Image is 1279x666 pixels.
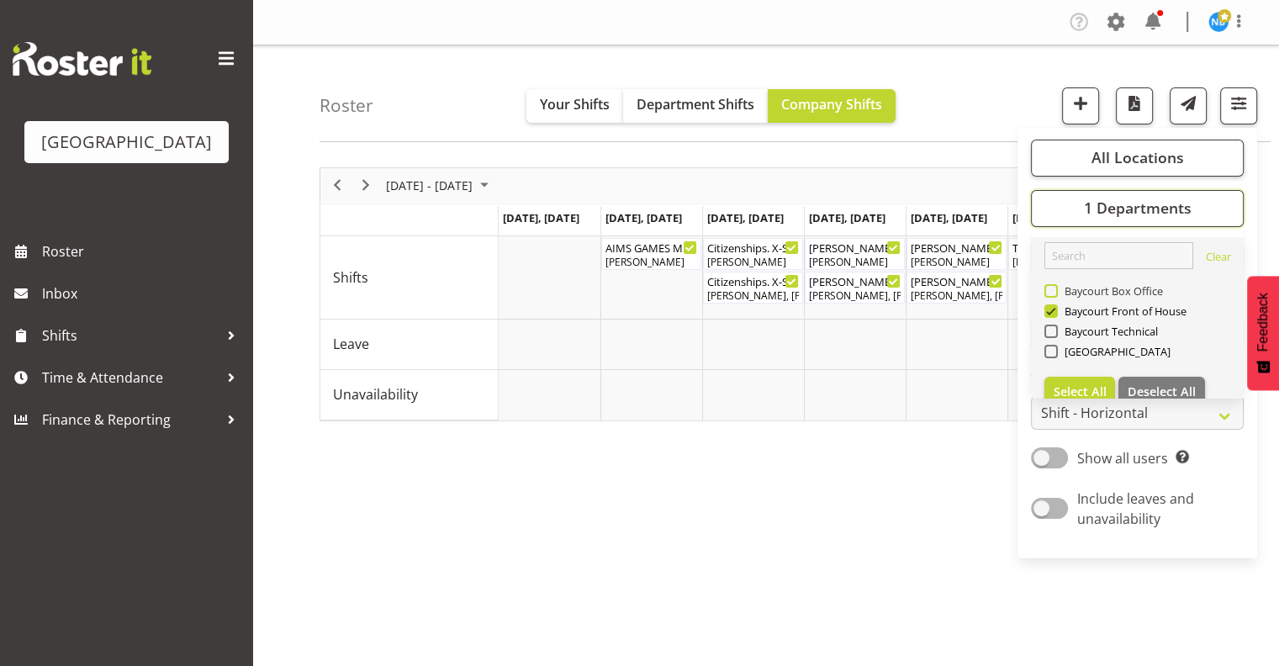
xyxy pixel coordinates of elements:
[42,239,244,264] span: Roster
[1058,345,1171,358] span: [GEOGRAPHIC_DATA]
[605,210,682,225] span: [DATE], [DATE]
[805,238,905,270] div: Shifts"s event - Kevin Bloody Wilson FOHM shift Begin From Thursday, September 4, 2025 at 6:00:00...
[911,272,1002,289] div: [PERSON_NAME] Bloody [PERSON_NAME] ( )
[320,167,1212,421] div: Timeline Week of September 1, 2025
[707,288,799,304] div: [PERSON_NAME], [PERSON_NAME], [PERSON_NAME]
[351,168,380,203] div: next period
[906,238,1007,270] div: Shifts"s event - Kevin Bloody Wilson FOHM shift Begin From Friday, September 5, 2025 at 6:00:00 P...
[781,95,882,114] span: Company Shifts
[320,320,499,370] td: Leave resource
[1247,276,1279,390] button: Feedback - Show survey
[707,210,784,225] span: [DATE], [DATE]
[605,255,697,270] div: [PERSON_NAME]
[1255,293,1271,351] span: Feedback
[326,175,349,196] button: Previous
[1077,449,1168,468] span: Show all users
[605,239,697,256] div: AIMS GAMES Movie Night (backup venue) Cargo Shed ( )
[768,89,896,123] button: Company Shifts
[1206,249,1231,269] a: Clear
[383,175,496,196] button: August 2025
[1083,198,1191,218] span: 1 Departments
[355,175,378,196] button: Next
[703,238,803,270] div: Shifts"s event - Citizenships. X-Space. FOHM Begin From Wednesday, September 3, 2025 at 8:30:00 A...
[1170,87,1207,124] button: Send a list of all shifts for the selected filtered period to all rostered employees.
[1031,190,1244,227] button: 1 Departments
[540,95,610,114] span: Your Shifts
[503,210,579,225] span: [DATE], [DATE]
[42,365,219,390] span: Time & Attendance
[906,272,1007,304] div: Shifts"s event - Kevin Bloody Wilson Begin From Friday, September 5, 2025 at 6:30:00 PM GMT+12:00...
[1008,238,1108,270] div: Shifts"s event - The Orange Box Begin From Saturday, September 6, 2025 at 7:00:00 AM GMT+12:00 En...
[499,236,1211,420] table: Timeline Week of September 1, 2025
[1118,377,1205,407] button: Deselect All
[526,89,623,123] button: Your Shifts
[42,281,244,306] span: Inbox
[320,96,373,115] h4: Roster
[1062,87,1099,124] button: Add a new shift
[805,272,905,304] div: Shifts"s event - Kevin Bloody Wilson Begin From Thursday, September 4, 2025 at 6:30:00 PM GMT+12:...
[13,42,151,76] img: Rosterit website logo
[384,175,474,196] span: [DATE] - [DATE]
[623,89,768,123] button: Department Shifts
[809,288,901,304] div: [PERSON_NAME], [PERSON_NAME], [PERSON_NAME], [PERSON_NAME], [PERSON_NAME], [PERSON_NAME]
[601,238,701,270] div: Shifts"s event - AIMS GAMES Movie Night (backup venue) Cargo Shed Begin From Tuesday, September 2...
[1091,147,1183,167] span: All Locations
[707,272,799,289] div: Citizenships. X-Space ( )
[911,239,1002,256] div: [PERSON_NAME] Bloody [PERSON_NAME] FOHM shift ( )
[1208,12,1229,32] img: nicoel-boschman11219.jpg
[911,255,1002,270] div: [PERSON_NAME]
[41,129,212,155] div: [GEOGRAPHIC_DATA]
[42,407,219,432] span: Finance & Reporting
[809,272,901,289] div: [PERSON_NAME] Bloody [PERSON_NAME] ( )
[911,288,1002,304] div: [PERSON_NAME], [PERSON_NAME], [PERSON_NAME], [PERSON_NAME], [PERSON_NAME], [PERSON_NAME]
[333,384,418,404] span: Unavailability
[333,334,369,354] span: Leave
[1058,284,1164,298] span: Baycourt Box Office
[1031,140,1244,177] button: All Locations
[1044,377,1116,407] button: Select All
[323,168,351,203] div: previous period
[380,168,499,203] div: September 01 - 07, 2025
[1128,383,1196,399] span: Deselect All
[1077,489,1194,528] span: Include leaves and unavailability
[1044,242,1193,269] input: Search
[707,255,799,270] div: [PERSON_NAME]
[1058,325,1159,338] span: Baycourt Technical
[707,239,799,256] div: Citizenships. X-Space. FOHM ( )
[809,210,885,225] span: [DATE], [DATE]
[637,95,754,114] span: Department Shifts
[1116,87,1153,124] button: Download a PDF of the roster according to the set date range.
[1220,87,1257,124] button: Filter Shifts
[1058,304,1187,318] span: Baycourt Front of House
[333,267,368,288] span: Shifts
[1012,210,1089,225] span: [DATE], [DATE]
[809,255,901,270] div: [PERSON_NAME]
[320,236,499,320] td: Shifts resource
[42,323,219,348] span: Shifts
[911,210,987,225] span: [DATE], [DATE]
[320,370,499,420] td: Unavailability resource
[809,239,901,256] div: [PERSON_NAME] Bloody [PERSON_NAME] FOHM shift ( )
[1054,383,1107,399] span: Select All
[703,272,803,304] div: Shifts"s event - Citizenships. X-Space Begin From Wednesday, September 3, 2025 at 9:30:00 AM GMT+...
